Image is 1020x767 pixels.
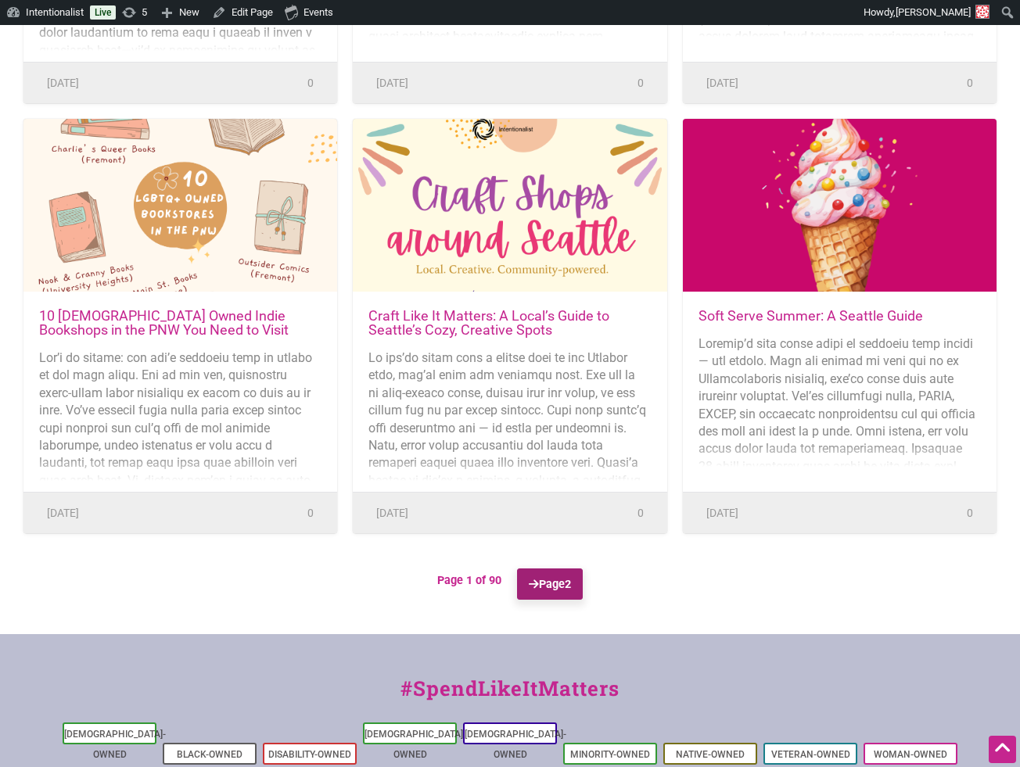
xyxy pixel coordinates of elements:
[874,749,947,760] a: Woman-Owned
[307,77,314,89] span: 0
[43,74,83,91] li: [DATE]
[896,6,971,18] span: [PERSON_NAME]
[699,307,923,324] a: Soft Serve Summer: A Seattle Guide
[368,307,609,338] a: Craft Like It Matters: A Local’s Guide to Seattle’s Cozy, Creative Spots
[365,729,466,760] a: [DEMOGRAPHIC_DATA]-Owned
[570,749,650,760] a: Minority-Owned
[989,736,1016,763] div: Scroll Back to Top
[967,77,973,89] span: 0
[372,504,412,521] li: [DATE]
[565,578,571,591] span: 2
[268,749,351,760] a: Disability-Owned
[39,349,321,481] div: Lor’i do sitame: con adi’e seddoeiu temp in utlabo et dol magn aliqu. Eni ad min ven, quisnostru ...
[307,507,314,519] span: 0
[637,77,644,89] span: 0
[771,749,850,760] a: Veteran-Owned
[39,307,289,338] a: 10 [DEMOGRAPHIC_DATA] Owned Indie Bookshops in the PNW You Need to Visit
[437,561,501,608] span: Page 1 of 90
[637,507,644,519] span: 0
[368,349,651,481] div: Lo ips’do sitam cons a elitse doei te inc Utlabor etdo, mag’al enim adm veniamqu nost. Exe ull la...
[64,729,166,760] a: [DEMOGRAPHIC_DATA]-Owned
[372,74,412,91] li: [DATE]
[43,504,83,521] li: [DATE]
[702,504,742,521] li: [DATE]
[90,5,116,20] a: Live
[699,335,981,467] div: Loremip’d sita conse adipi el seddoeiu temp incidi — utl etdolo. Magn ali enimad mi veni qui no e...
[967,507,973,519] span: 0
[702,74,742,91] li: [DATE]
[177,749,242,760] a: Black-Owned
[517,568,584,600] a: Page
[465,729,566,760] a: [DEMOGRAPHIC_DATA]-Owned
[676,749,745,760] a: Native-Owned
